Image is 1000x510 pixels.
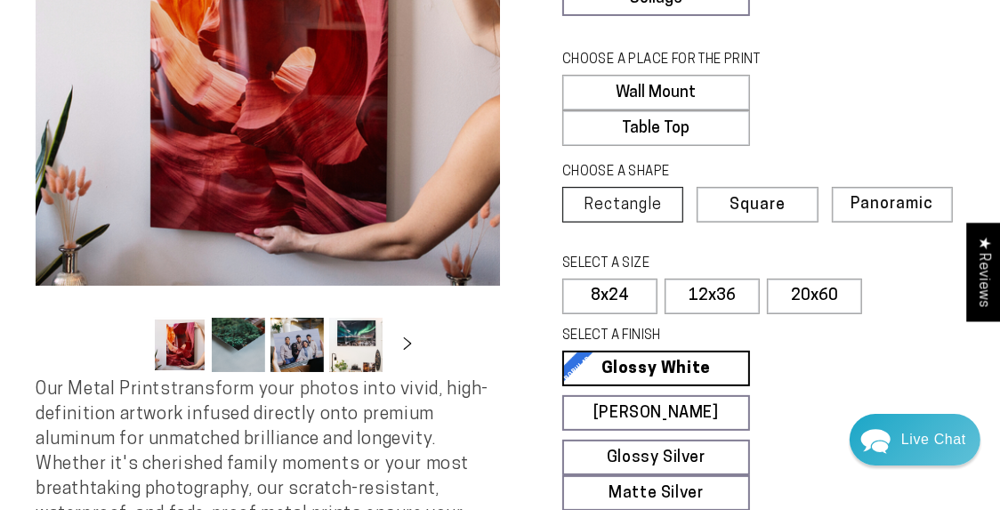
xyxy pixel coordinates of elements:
[901,414,966,465] div: Contact Us Directly
[665,279,760,314] label: 12x36
[329,318,383,372] button: Load image 4 in gallery view
[562,255,796,274] legend: SELECT A SIZE
[562,110,750,146] label: Table Top
[767,279,862,314] label: 20x60
[562,351,750,386] a: Glossy White
[153,318,206,372] button: Load image 1 in gallery view
[562,440,750,475] a: Glossy Silver
[562,51,796,70] legend: CHOOSE A PLACE FOR THE PRINT
[109,326,148,365] button: Slide left
[212,318,265,372] button: Load image 2 in gallery view
[730,198,786,214] span: Square
[562,395,750,431] a: [PERSON_NAME]
[850,414,980,465] div: Chat widget toggle
[584,198,662,214] span: Rectangle
[562,163,796,182] legend: CHOOSE A SHAPE
[562,327,796,346] legend: SELECT A FINISH
[562,75,750,110] label: Wall Mount
[851,196,933,213] span: Panoramic
[270,318,324,372] button: Load image 3 in gallery view
[966,223,1000,321] div: Click to open Judge.me floating reviews tab
[562,279,657,314] label: 8x24
[388,326,427,365] button: Slide right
